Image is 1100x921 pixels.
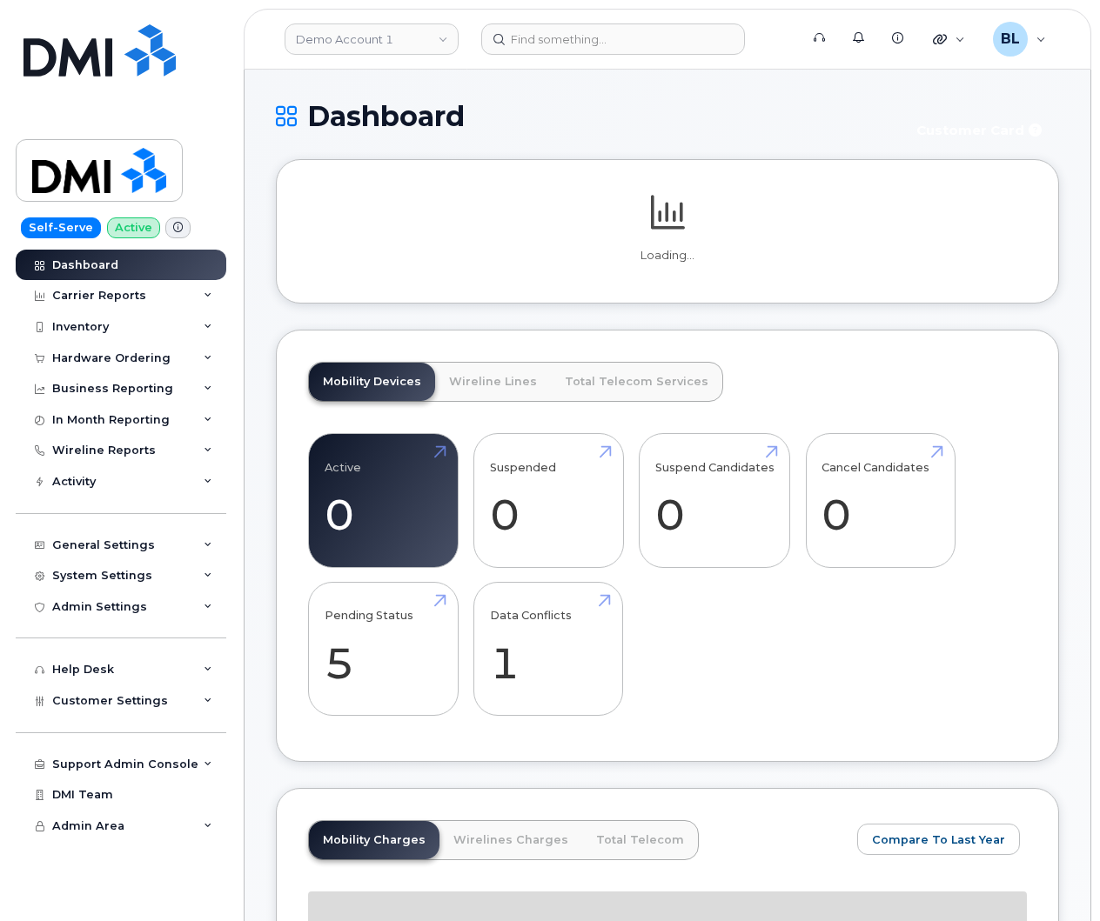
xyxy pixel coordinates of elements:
a: Suspended 0 [490,444,607,558]
span: Compare To Last Year [872,831,1005,848]
a: Cancel Candidates 0 [822,444,939,558]
a: Total Telecom [582,821,698,859]
a: Total Telecom Services [551,363,722,401]
h1: Dashboard [276,101,894,131]
a: Pending Status 5 [325,591,442,706]
button: Customer Card [902,115,1059,145]
a: Data Conflicts 1 [490,591,607,706]
a: Wirelines Charges [439,821,582,859]
button: Compare To Last Year [857,824,1020,855]
a: Active 0 [325,444,442,558]
a: Mobility Devices [309,363,435,401]
a: Suspend Candidates 0 [655,444,775,558]
a: Mobility Charges [309,821,439,859]
p: Loading... [308,248,1027,264]
a: Wireline Lines [435,363,551,401]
